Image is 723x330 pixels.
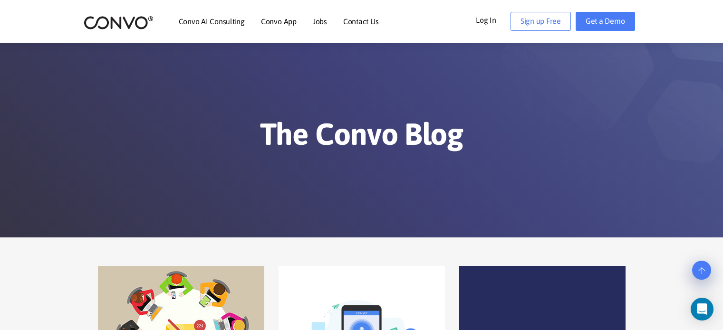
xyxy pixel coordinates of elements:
[313,18,327,25] a: Jobs
[260,116,463,151] span: The Convo Blog
[576,12,635,31] a: Get a Demo
[261,18,297,25] a: Convo App
[511,12,571,31] a: Sign up Free
[84,15,154,30] img: logo_2.png
[691,298,713,321] div: Open Intercom Messenger
[179,18,245,25] a: Convo AI Consulting
[343,18,379,25] a: Contact Us
[476,12,511,27] a: Log In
